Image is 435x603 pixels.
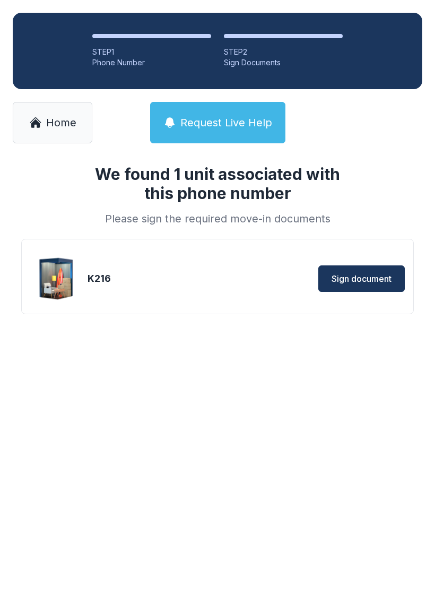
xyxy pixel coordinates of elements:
div: STEP 1 [92,47,211,57]
h1: We found 1 unit associated with this phone number [82,165,353,203]
div: K216 [88,271,215,286]
span: Sign document [332,272,391,285]
div: STEP 2 [224,47,343,57]
div: Please sign the required move-in documents [82,211,353,226]
div: Sign Documents [224,57,343,68]
span: Home [46,115,76,130]
span: Request Live Help [180,115,272,130]
div: Phone Number [92,57,211,68]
